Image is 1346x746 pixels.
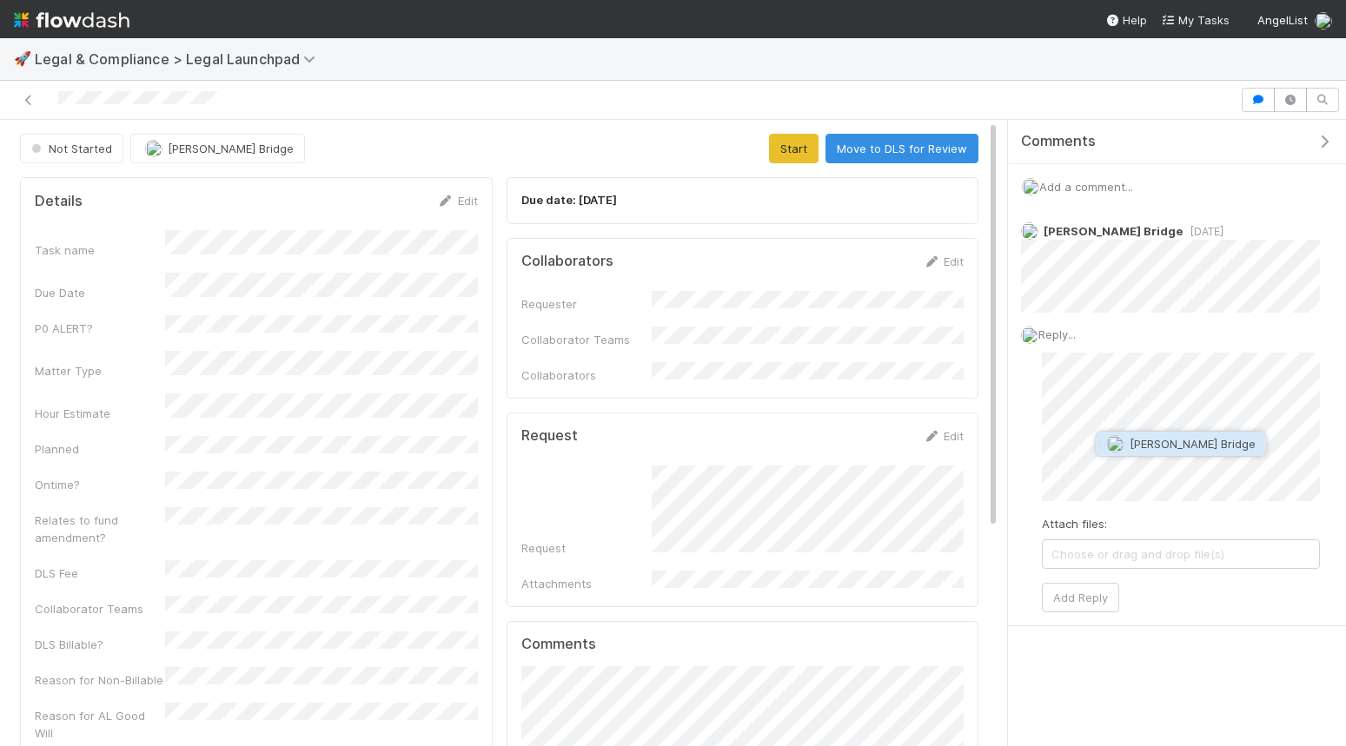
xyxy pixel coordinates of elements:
[35,564,165,582] div: DLS Fee
[1161,11,1230,29] a: My Tasks
[35,476,165,493] div: Ontime?
[521,366,652,384] div: Collaborators
[35,440,165,458] div: Planned
[1107,435,1124,452] img: avatar_4038989c-07b2-403a-8eae-aaaab2974011.png
[1043,540,1319,568] span: Choose or drag and drop file(s)
[1042,583,1119,612] button: Add Reply
[1042,515,1107,532] label: Attach files:
[521,253,613,270] h5: Collaborators
[35,284,165,301] div: Due Date
[923,254,964,268] a: Edit
[826,134,978,163] button: Move to DLS for Review
[769,134,819,163] button: Start
[1022,178,1039,195] img: avatar_01e2500d-3195-4c29-b276-1cde86660094.png
[1161,13,1230,27] span: My Tasks
[28,142,112,155] span: Not Started
[35,193,83,210] h5: Details
[35,362,165,380] div: Matter Type
[521,331,652,348] div: Collaborator Teams
[1315,12,1332,30] img: avatar_01e2500d-3195-4c29-b276-1cde86660094.png
[35,671,165,689] div: Reason for Non-Billable
[35,320,165,337] div: P0 ALERT?
[35,636,165,653] div: DLS Billable?
[1021,327,1038,344] img: avatar_01e2500d-3195-4c29-b276-1cde86660094.png
[1257,13,1308,27] span: AngelList
[35,241,165,259] div: Task name
[521,193,617,207] strong: Due date: [DATE]
[20,134,123,163] button: Not Started
[14,5,129,35] img: logo-inverted-e16ddd16eac7371096b0.svg
[521,539,652,557] div: Request
[1130,437,1256,451] span: [PERSON_NAME] Bridge
[35,600,165,617] div: Collaborator Teams
[1044,224,1184,238] span: [PERSON_NAME] Bridge
[521,575,652,592] div: Attachments
[14,51,31,66] span: 🚀
[1021,222,1038,240] img: avatar_4038989c-07b2-403a-8eae-aaaab2974011.png
[35,512,165,546] div: Relates to fund amendment?
[437,194,478,208] a: Edit
[1038,327,1076,341] span: Reply...
[1184,225,1223,238] span: [DATE]
[521,636,965,653] h5: Comments
[1105,11,1147,29] div: Help
[1097,432,1266,456] button: [PERSON_NAME] Bridge
[1021,133,1096,150] span: Comments
[1039,180,1133,194] span: Add a comment...
[35,50,324,68] span: Legal & Compliance > Legal Launchpad
[35,707,165,742] div: Reason for AL Good Will
[923,429,964,443] a: Edit
[521,295,652,313] div: Requester
[35,405,165,422] div: Hour Estimate
[521,427,578,445] h5: Request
